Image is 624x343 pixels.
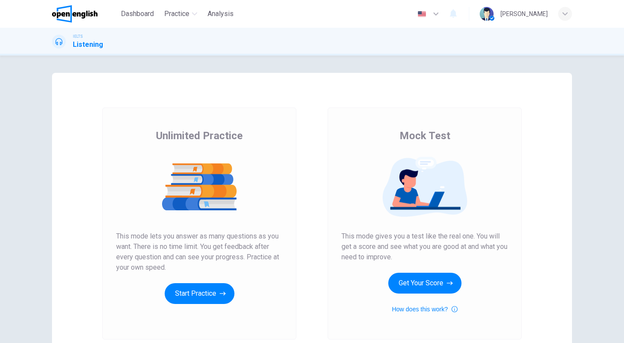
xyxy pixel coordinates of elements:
span: This mode gives you a test like the real one. You will get a score and see what you are good at a... [341,231,508,262]
span: Analysis [208,9,234,19]
span: Mock Test [400,129,450,143]
h1: Listening [73,39,103,50]
span: IELTS [73,33,83,39]
button: Start Practice [165,283,234,304]
button: Practice [161,6,201,22]
button: How does this work? [392,304,457,314]
img: Profile picture [480,7,494,21]
button: Get Your Score [388,273,461,294]
button: Dashboard [117,6,157,22]
span: Unlimited Practice [156,129,243,143]
div: [PERSON_NAME] [500,9,548,19]
img: OpenEnglish logo [52,5,97,23]
span: Dashboard [121,9,154,19]
img: en [416,11,427,17]
a: OpenEnglish logo [52,5,117,23]
button: Analysis [204,6,237,22]
span: This mode lets you answer as many questions as you want. There is no time limit. You get feedback... [116,231,283,273]
span: Practice [164,9,189,19]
